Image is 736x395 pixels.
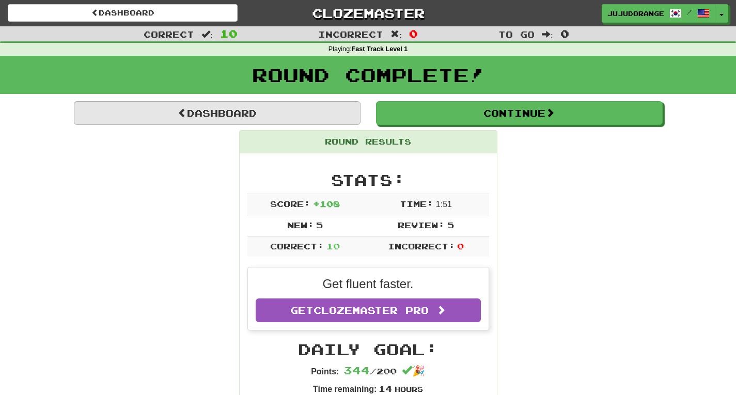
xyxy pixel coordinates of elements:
span: New: [287,220,314,230]
span: 10 [326,241,340,251]
span: : [390,30,402,39]
h1: Round Complete! [4,65,732,85]
span: + 108 [313,199,340,209]
a: Dashboard [74,101,361,125]
span: Clozemaster Pro [314,305,429,316]
strong: Points: [311,367,339,376]
span: 🎉 [402,365,425,376]
span: Correct [144,29,194,39]
a: Clozemaster [253,4,483,22]
span: Review: [398,220,445,230]
span: : [542,30,553,39]
span: 5 [316,220,323,230]
span: 10 [220,27,238,40]
strong: Fast Track Level 1 [352,45,408,53]
span: Score: [270,199,310,209]
div: Round Results [240,131,497,153]
span: / 200 [343,366,397,376]
span: Correct: [270,241,324,251]
h2: Stats: [247,171,489,188]
strong: Time remaining: [313,385,377,393]
span: / [687,8,692,15]
span: Incorrect: [388,241,455,251]
span: 0 [409,27,418,40]
span: 14 [379,384,392,393]
span: 0 [560,27,569,40]
span: Time: [400,199,433,209]
button: Continue [376,101,663,125]
span: 344 [343,364,370,376]
span: To go [498,29,535,39]
span: : [201,30,213,39]
span: jujudorange [607,9,664,18]
small: Hours [395,385,423,393]
span: 0 [457,241,464,251]
h2: Daily Goal: [247,341,489,358]
p: Get fluent faster. [256,275,481,293]
a: Dashboard [8,4,238,22]
span: Incorrect [318,29,383,39]
a: jujudorange / [602,4,715,23]
span: 1 : 51 [436,200,452,209]
a: GetClozemaster Pro [256,298,481,322]
span: 5 [447,220,454,230]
